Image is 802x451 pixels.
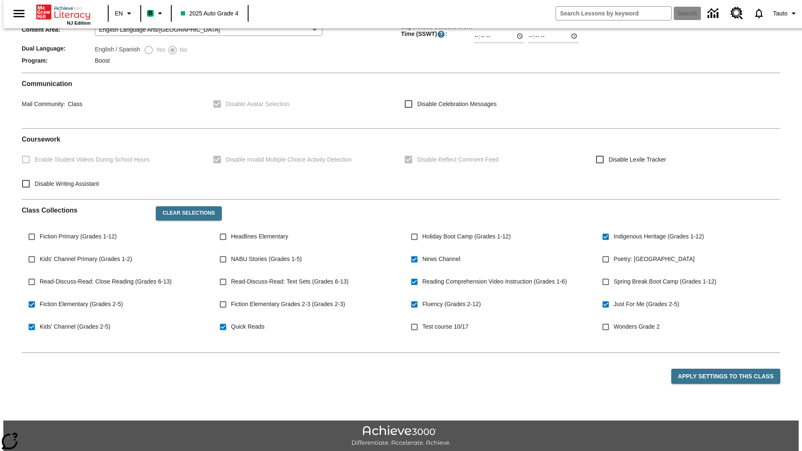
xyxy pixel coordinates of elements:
[22,26,95,33] span: Content Area :
[422,232,511,241] span: Holiday Boot Camp (Grades 1-12)
[422,277,567,286] span: Reading Comprehension Video Instruction (Grades 1-6)
[22,135,780,143] h2: Course work
[226,155,352,164] span: Disable Invalid Multiple Choice Activity Detection
[417,155,499,164] span: Disable Reflect Comment Feed
[40,277,172,286] span: Read-Discuss-Read: Close Reading (Grades 6-13)
[417,100,497,109] span: Disable Celebration Messages
[422,322,469,331] span: Test course 10/17
[22,80,780,88] h2: Communication
[614,232,704,241] span: Indigenous Heritage (Grades 1-12)
[36,4,91,20] a: Home
[22,200,780,346] div: Class Collections
[703,2,726,25] a: Data Center
[614,345,660,354] span: Wonders Grade 3
[40,345,115,354] span: WordStudio 2-5 (Grades 2-5)
[231,232,288,241] span: Headlines Elementary
[231,255,302,264] span: NABU Stories (Grades 1-5)
[22,135,780,193] div: Coursework
[351,426,451,447] img: Achieve3000 Differentiate Accelerate Achieve
[35,180,99,188] span: Disable Writing Assistant
[614,277,716,286] span: Spring Break Boot Camp (Grades 1-12)
[65,101,82,107] span: Class
[36,3,91,25] div: Home
[422,255,460,264] span: News Channel
[726,2,748,25] a: Resource Center, Will open in new tab
[22,1,780,66] div: Class/Program Information
[231,300,345,309] span: Fiction Elementary Grades 2-3 (Grades 2-3)
[95,45,140,55] label: English / Spanish
[144,6,168,21] button: Boost Class color is mint green. Change class color
[614,255,695,264] span: Poetry: [GEOGRAPHIC_DATA]
[609,155,666,164] span: Disable Lexile Tracker
[40,300,123,309] span: Fiction Elementary (Grades 2-5)
[422,345,497,354] span: NJSLA-ELA Smart (Grade 3)
[422,300,481,309] span: Fluency (Grades 2-12)
[148,8,152,18] span: B
[154,46,165,54] span: Yes
[671,369,780,384] button: Apply Settings to this Class
[556,7,671,20] input: search field
[401,23,474,38] span: Supervised Student Work Time (SSWT) :
[40,255,132,264] span: Kids' Channel Primary (Grades 1-2)
[22,206,149,214] h2: Class Collections
[67,20,91,25] span: NJ Edition
[231,322,264,331] span: Quick Reads
[614,322,660,331] span: Wonders Grade 2
[95,57,110,64] span: Boost
[22,101,65,107] span: Mail Community :
[178,46,187,54] span: No
[226,100,289,109] span: Disable Avatar Selection
[111,6,138,21] button: Language: EN, Select a language
[528,23,548,29] label: End Time
[474,23,495,29] label: Start Time
[40,322,110,331] span: Kids' Channel (Grades 2-5)
[115,9,123,18] span: EN
[35,155,150,164] span: Enable Student Videos During School Hours
[95,23,322,36] div: English Language Arts/[GEOGRAPHIC_DATA]
[773,9,787,18] span: Tauto
[437,30,445,38] button: Supervised Student Work Time is the timeframe when students can take LevelSet and when lessons ar...
[22,45,95,52] span: Dual Language :
[40,232,117,241] span: Fiction Primary (Grades 1-12)
[181,9,239,18] span: 2025 Auto Grade 4
[770,6,802,21] button: Profile/Settings
[22,80,780,122] div: Communication
[231,345,333,354] span: NJSLA-ELA Prep Boot Camp (Grade 3)
[748,3,770,24] a: Notifications
[7,1,31,26] button: Open side menu
[614,300,679,309] span: Just For Me (Grades 2-5)
[231,277,348,286] span: Read-Discuss-Read: Text Sets (Grades 6-13)
[156,206,221,220] button: Clear Selections
[22,57,95,64] span: Program :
